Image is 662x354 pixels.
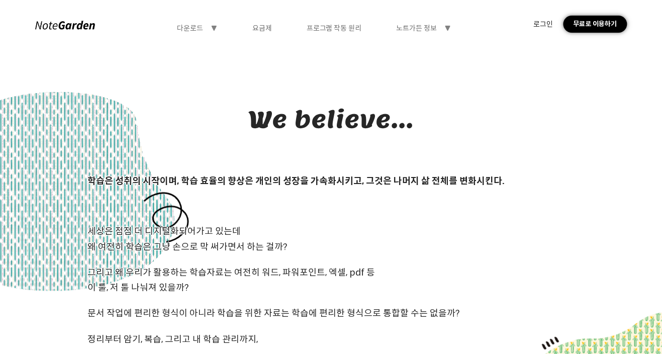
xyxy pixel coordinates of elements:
[88,239,575,255] div: 왜 여전히 학습은 그냥 손으로 막 써가면서 하는 걸까?
[307,24,362,33] div: 프로그램 작동 원리
[396,24,437,33] div: 노트가든 정보
[88,332,575,347] div: 정리부터 암기, 복습, 그리고 내 학습 관리까지,
[177,24,203,33] div: 다운로드
[88,306,575,321] div: 문서 작업에 편리한 형식이 아니라 학습을 위한 자료는 학습에 편리한 형식으로 통합할 수는 없을까?
[563,16,628,33] div: 무료로 이용하기
[52,100,610,139] div: We believe...
[88,173,575,189] div: 학습은 성취의 시작이며, 학습 효율의 향상은 개인의 성장을 가속화시키고, 그것은 나머지 삶 전체를 변화시킨다.
[88,280,575,296] div: 이 툴, 저 툴 나눠져 있을까?
[533,20,553,29] div: 로그인
[252,24,272,33] div: 요금제
[88,224,575,239] div: 세상은 점점 더 디지털화되어가고 있는데
[88,265,575,281] div: 그리고 왜 우리가 활용하는 학습자료는 여전히 워드, 파워포인트, 엑셀, pdf 등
